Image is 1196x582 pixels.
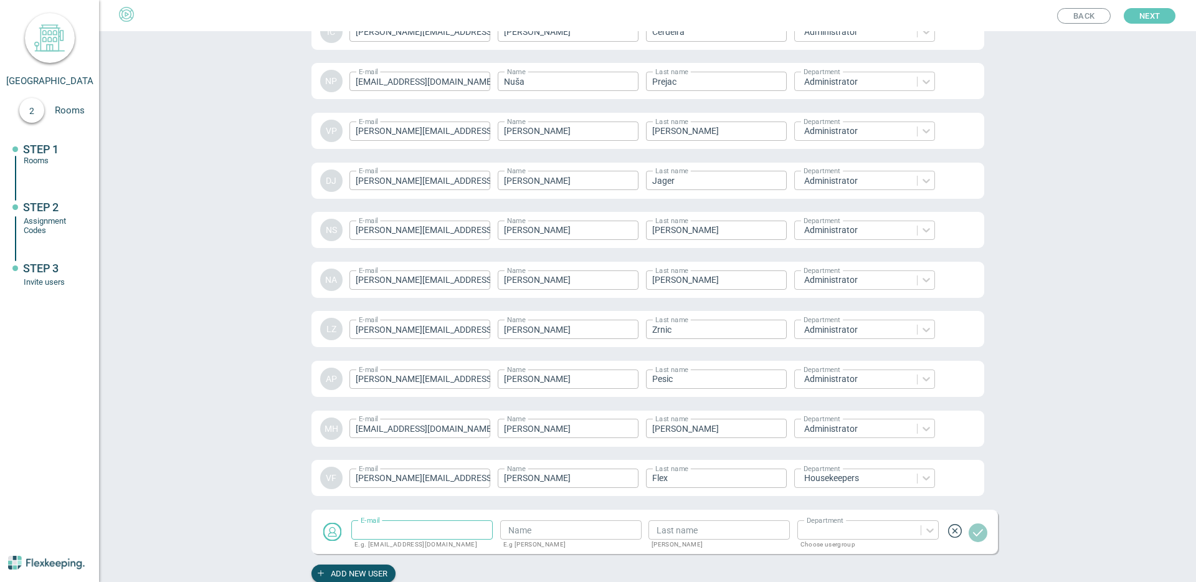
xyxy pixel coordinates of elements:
button: Back [1057,8,1111,24]
div: VF [320,467,343,489]
span: Rooms [55,105,98,116]
p: Choose usergroup [800,541,930,548]
div: Rooms [24,156,80,165]
span: Next [1139,8,1160,24]
p: E.g. [EMAIL_ADDRESS][DOMAIN_NAME] [354,541,484,548]
div: AP [320,368,343,390]
span: STEP 1 [23,143,59,156]
span: STEP 2 [23,201,59,214]
div: DJ [320,169,343,192]
button: Next [1124,8,1175,24]
span: Back [1073,9,1094,23]
div: NA [320,269,343,291]
div: Invite users [24,277,80,287]
div: VP [320,120,343,142]
div: IC [320,21,343,43]
span: STEP 3 [23,262,59,275]
span: [GEOGRAPHIC_DATA] [6,75,96,87]
p: E.g [PERSON_NAME] [503,541,633,548]
div: NP [320,70,343,92]
div: 2 [19,98,44,123]
div: Assignment Codes [24,216,80,235]
p: [PERSON_NAME] [652,541,781,548]
div: MH [320,417,343,440]
div: LZ [320,318,343,340]
div: NS [320,219,343,241]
